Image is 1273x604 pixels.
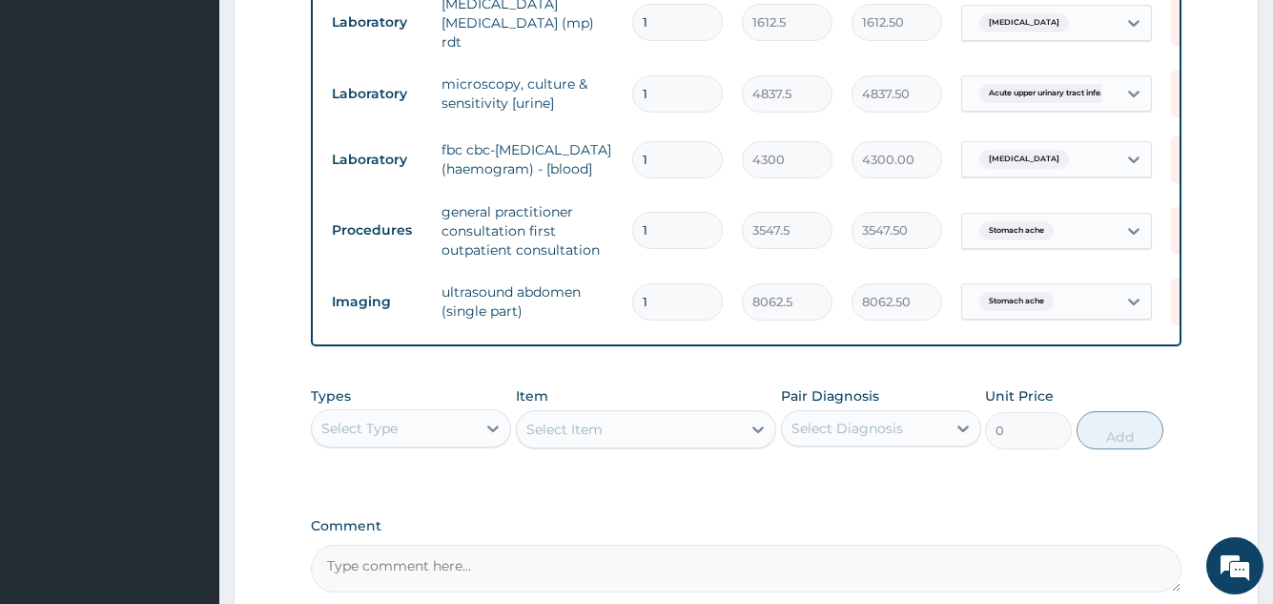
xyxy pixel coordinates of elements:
[432,193,623,269] td: general practitioner consultation first outpatient consultation
[99,107,320,132] div: Chat with us now
[979,221,1054,240] span: Stomach ache
[311,518,1181,534] label: Comment
[985,386,1054,406] label: Unit Price
[432,273,623,330] td: ultrasound abdomen (single part)
[311,388,351,405] label: Types
[432,131,623,188] td: fbc cbc-[MEDICAL_DATA] (haemogram) - [blood]
[979,13,1069,32] span: [MEDICAL_DATA]
[791,419,903,438] div: Select Diagnosis
[322,76,432,112] td: Laboratory
[432,65,623,122] td: microscopy, culture & sensitivity [urine]
[10,402,363,469] textarea: Type your message and hit 'Enter'
[516,386,548,406] label: Item
[322,5,432,40] td: Laboratory
[35,95,77,143] img: d_794563401_company_1708531726252_794563401
[322,213,432,248] td: Procedures
[979,84,1116,103] span: Acute upper urinary tract infe...
[979,292,1054,311] span: Stomach ache
[313,10,359,55] div: Minimize live chat window
[979,150,1069,169] span: [MEDICAL_DATA]
[322,142,432,177] td: Laboratory
[781,386,879,406] label: Pair Diagnosis
[322,284,432,320] td: Imaging
[111,180,263,373] span: We're online!
[1077,411,1163,449] button: Add
[321,419,398,438] div: Select Type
